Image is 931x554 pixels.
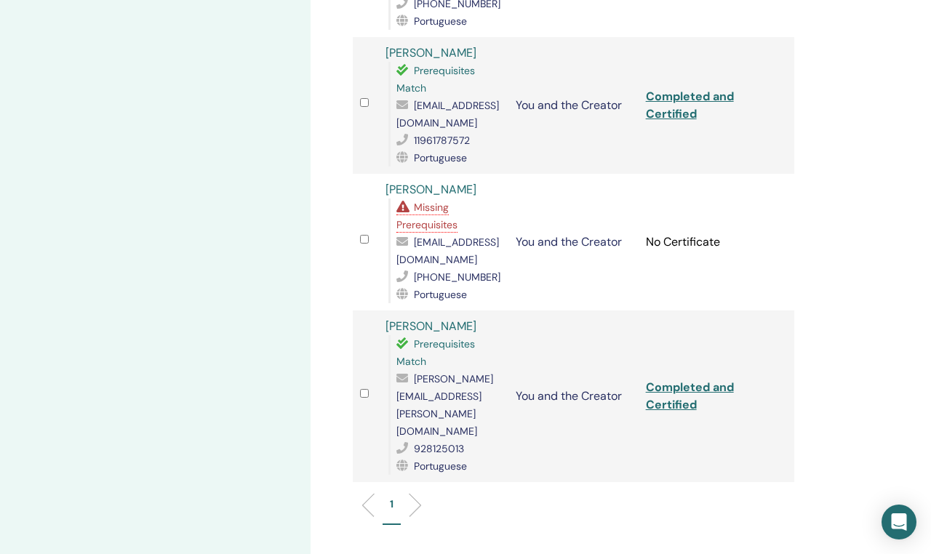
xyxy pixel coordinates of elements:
[882,505,916,539] div: Open Intercom Messenger
[396,372,493,438] span: [PERSON_NAME][EMAIL_ADDRESS][PERSON_NAME][DOMAIN_NAME]
[646,380,734,412] a: Completed and Certified
[396,236,499,266] span: [EMAIL_ADDRESS][DOMAIN_NAME]
[414,134,470,147] span: 11961787572
[396,64,475,95] span: Prerequisites Match
[508,310,639,482] td: You and the Creator
[396,99,499,129] span: [EMAIL_ADDRESS][DOMAIN_NAME]
[508,37,639,174] td: You and the Creator
[414,15,467,28] span: Portuguese
[385,45,476,60] a: [PERSON_NAME]
[414,459,467,473] span: Portuguese
[414,151,467,164] span: Portuguese
[414,270,500,284] span: [PHONE_NUMBER]
[385,318,476,334] a: [PERSON_NAME]
[508,174,639,310] td: You and the Creator
[390,497,393,512] p: 1
[396,337,475,368] span: Prerequisites Match
[646,89,734,121] a: Completed and Certified
[385,182,476,197] a: [PERSON_NAME]
[414,442,464,455] span: 928125013
[396,201,457,231] span: Missing Prerequisites
[414,288,467,301] span: Portuguese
